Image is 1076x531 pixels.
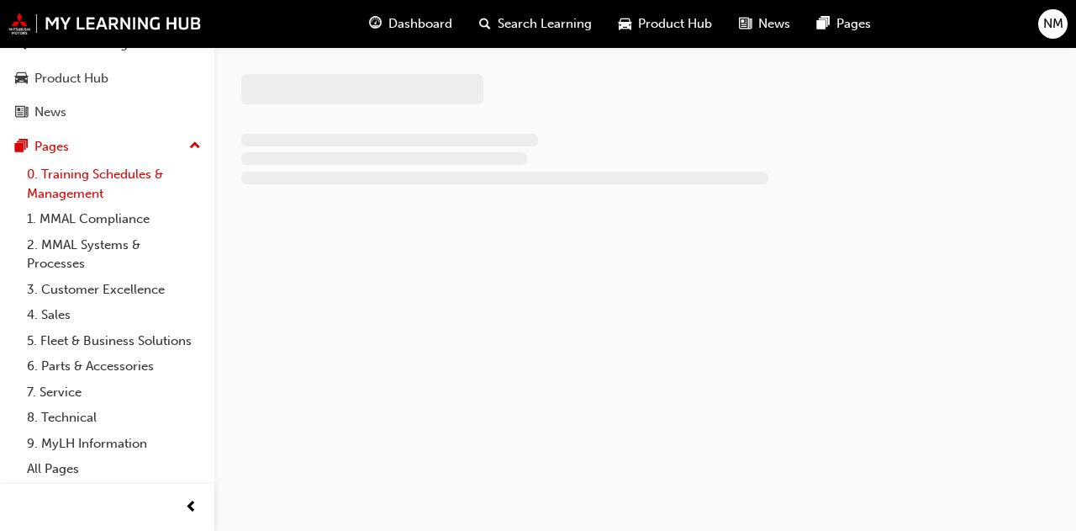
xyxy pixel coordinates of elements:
[369,13,382,35] span: guage-icon
[356,7,466,41] a: guage-iconDashboard
[1043,14,1063,34] span: NM
[20,405,208,431] a: 8. Technical
[20,380,208,406] a: 7. Service
[638,14,712,34] span: Product Hub
[619,13,631,35] span: car-icon
[605,7,725,41] a: car-iconProduct Hub
[20,206,208,232] a: 1. MMAL Compliance
[20,277,208,303] a: 3. Customer Excellence
[498,14,592,34] span: Search Learning
[34,137,69,157] div: Pages
[185,497,198,518] span: prev-icon
[189,135,201,157] span: up-icon
[20,456,208,482] a: All Pages
[466,7,605,41] a: search-iconSearch Learning
[34,103,66,122] div: News
[817,13,830,35] span: pages-icon
[739,13,752,35] span: news-icon
[388,14,452,34] span: Dashboard
[7,131,208,162] button: Pages
[15,140,28,155] span: pages-icon
[479,13,491,35] span: search-icon
[725,7,804,41] a: news-iconNews
[20,162,208,206] a: 0. Training Schedules & Management
[20,232,208,277] a: 2. MMAL Systems & Processes
[758,14,790,34] span: News
[804,7,884,41] a: pages-iconPages
[7,63,208,94] a: Product Hub
[15,72,28,87] span: car-icon
[15,105,28,120] span: news-icon
[20,302,208,328] a: 4. Sales
[8,13,202,35] img: mmal
[836,14,871,34] span: Pages
[20,353,208,380] a: 6. Parts & Accessories
[20,431,208,457] a: 9. MyLH Information
[20,328,208,354] a: 5. Fleet & Business Solutions
[7,97,208,128] a: News
[1038,9,1068,39] button: NM
[34,69,108,88] div: Product Hub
